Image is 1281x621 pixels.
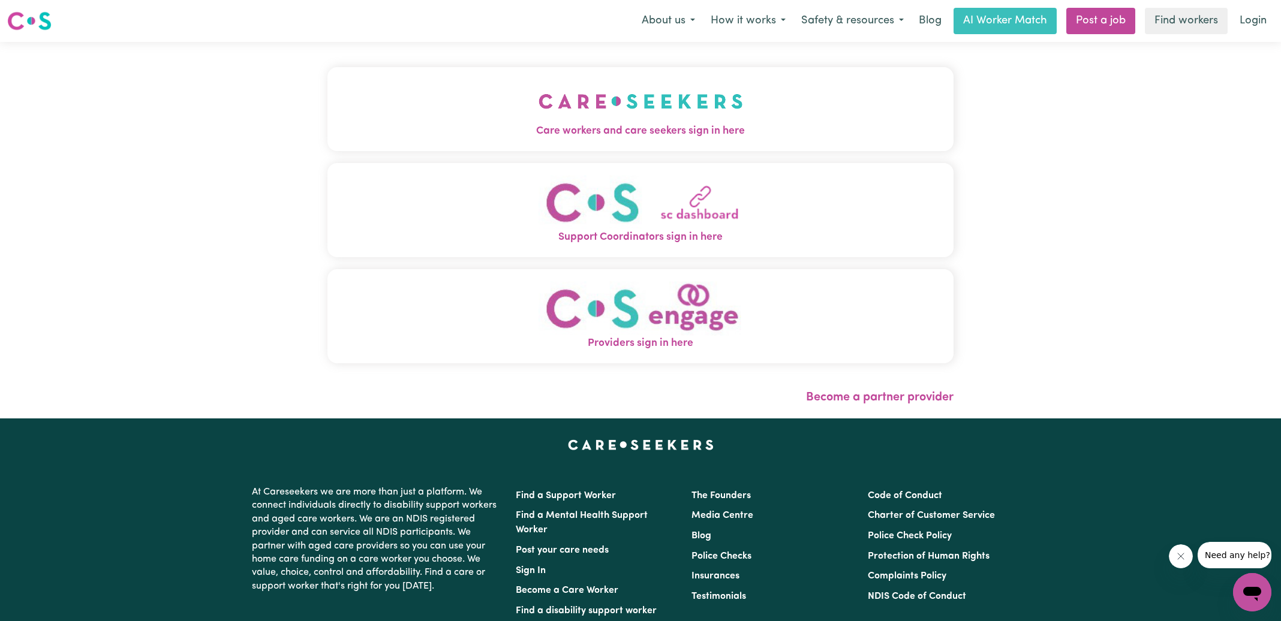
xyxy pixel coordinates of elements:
a: Police Checks [691,551,751,561]
a: Sign In [516,566,546,575]
a: Find a disability support worker [516,606,657,616]
a: Complaints Policy [868,571,946,581]
a: Blog [912,8,949,34]
span: Providers sign in here [327,336,954,351]
a: Find workers [1145,8,1228,34]
a: Careseekers logo [7,7,52,35]
p: At Careseekers we are more than just a platform. We connect individuals directly to disability su... [252,481,501,598]
span: Support Coordinators sign in here [327,230,954,245]
span: Care workers and care seekers sign in here [327,123,954,139]
button: How it works [703,8,793,34]
a: Police Check Policy [868,531,952,541]
button: Care workers and care seekers sign in here [327,67,954,151]
a: Protection of Human Rights [868,551,990,561]
button: Support Coordinators sign in here [327,163,954,257]
a: Insurances [691,571,739,581]
a: NDIS Code of Conduct [868,592,966,601]
a: Post a job [1066,8,1135,34]
a: Login [1232,8,1274,34]
a: Post your care needs [516,545,609,555]
a: Media Centre [691,511,753,520]
button: Safety & resources [793,8,912,34]
a: AI Worker Match [954,8,1057,34]
a: Code of Conduct [868,491,942,501]
a: Become a partner provider [806,391,954,403]
iframe: Message from company [1198,542,1271,568]
a: The Founders [691,491,751,501]
a: Find a Support Worker [516,491,616,501]
button: Providers sign in here [327,269,954,363]
a: Careseekers home page [568,440,714,450]
img: Careseekers logo [7,10,52,32]
button: About us [634,8,703,34]
a: Charter of Customer Service [868,511,995,520]
a: Become a Care Worker [516,586,618,595]
a: Blog [691,531,711,541]
a: Testimonials [691,592,746,601]
a: Find a Mental Health Support Worker [516,511,648,535]
iframe: Button to launch messaging window [1233,573,1271,611]
iframe: Close message [1169,544,1193,568]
